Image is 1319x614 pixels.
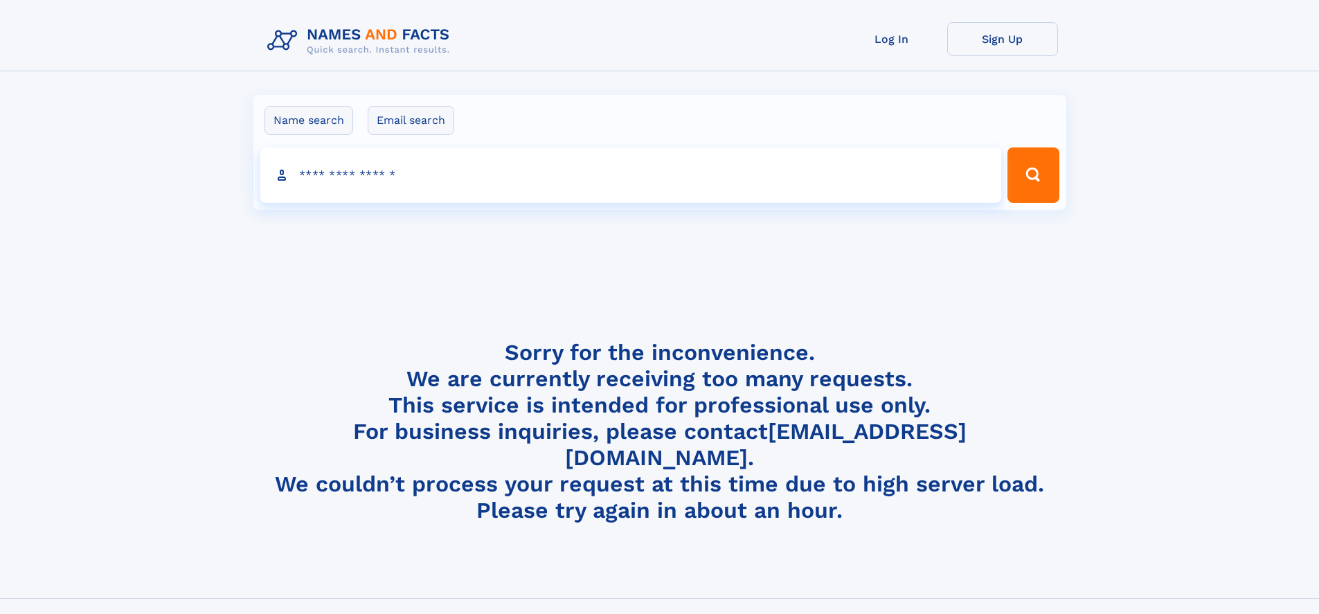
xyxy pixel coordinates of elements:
[262,339,1058,524] h4: Sorry for the inconvenience. We are currently receiving too many requests. This service is intend...
[368,106,454,135] label: Email search
[260,147,1002,203] input: search input
[264,106,353,135] label: Name search
[947,22,1058,56] a: Sign Up
[1007,147,1059,203] button: Search Button
[262,22,461,60] img: Logo Names and Facts
[565,418,967,471] a: [EMAIL_ADDRESS][DOMAIN_NAME]
[836,22,947,56] a: Log In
